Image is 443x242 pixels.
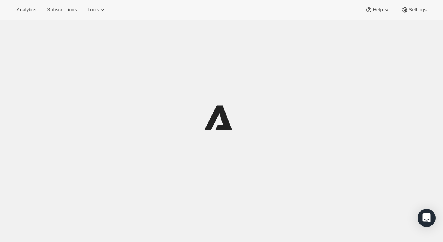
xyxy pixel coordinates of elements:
div: Open Intercom Messenger [418,209,436,227]
button: Help [361,5,395,15]
button: Settings [397,5,431,15]
span: Tools [87,7,99,13]
button: Analytics [12,5,41,15]
span: Analytics [16,7,36,13]
span: Subscriptions [47,7,77,13]
button: Subscriptions [42,5,81,15]
span: Settings [409,7,427,13]
span: Help [373,7,383,13]
button: Tools [83,5,111,15]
